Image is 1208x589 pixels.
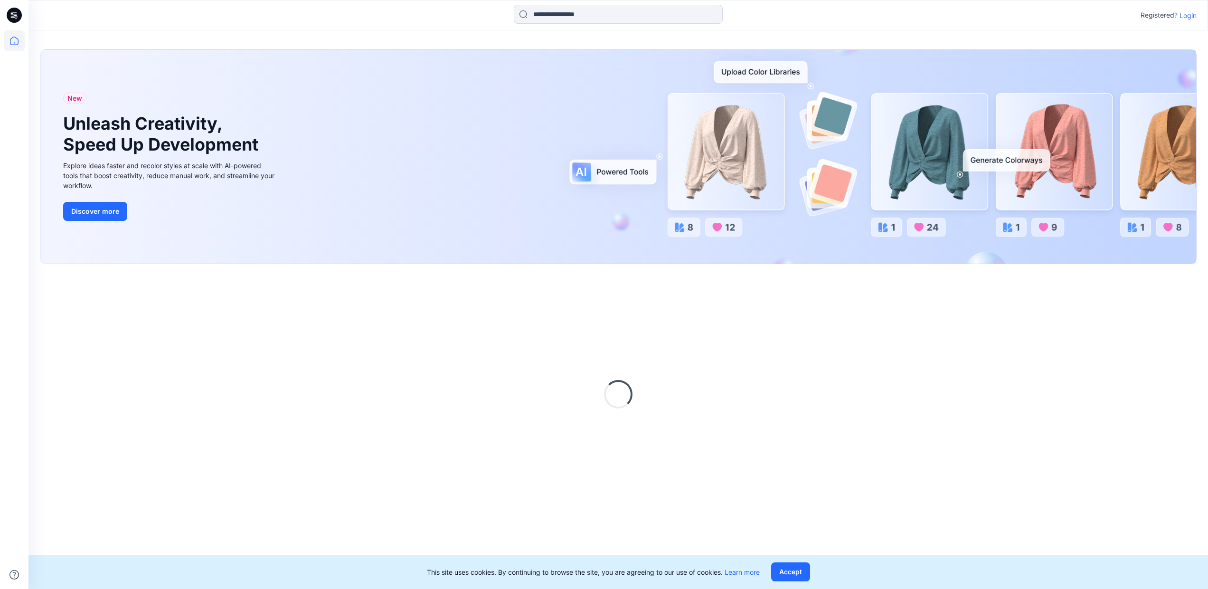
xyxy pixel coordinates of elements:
[63,161,277,190] div: Explore ideas faster and recolor styles at scale with AI-powered tools that boost creativity, red...
[63,114,263,154] h1: Unleash Creativity, Speed Up Development
[725,568,760,576] a: Learn more
[67,93,82,104] span: New
[771,562,810,581] button: Accept
[1180,10,1197,20] p: Login
[63,202,127,221] button: Discover more
[1141,9,1178,21] p: Registered?
[63,202,277,221] a: Discover more
[427,567,760,577] p: This site uses cookies. By continuing to browse the site, you are agreeing to our use of cookies.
